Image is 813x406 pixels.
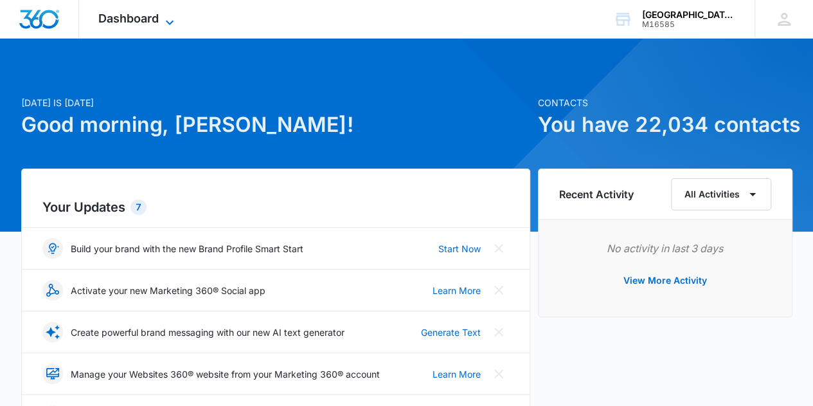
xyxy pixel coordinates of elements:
[488,322,509,342] button: Close
[98,12,159,25] span: Dashboard
[488,280,509,300] button: Close
[21,96,530,109] p: [DATE] is [DATE]
[421,326,481,339] a: Generate Text
[42,198,509,217] h2: Your Updates
[611,265,720,296] button: View More Activity
[71,242,303,255] p: Build your brand with the new Brand Profile Smart Start
[642,10,736,20] div: account name
[488,364,509,384] button: Close
[559,241,771,256] p: No activity in last 3 days
[488,238,509,259] button: Close
[433,367,481,381] a: Learn More
[71,367,380,381] p: Manage your Websites 360® website from your Marketing 360® account
[438,242,481,255] a: Start Now
[71,326,344,339] p: Create powerful brand messaging with our new AI text generator
[433,284,481,297] a: Learn More
[642,20,736,29] div: account id
[559,187,634,202] h6: Recent Activity
[671,178,771,210] button: All Activities
[538,96,792,109] p: Contacts
[21,109,530,140] h1: Good morning, [PERSON_NAME]!
[71,284,265,297] p: Activate your new Marketing 360® Social app
[538,109,792,140] h1: You have 22,034 contacts
[130,199,147,215] div: 7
